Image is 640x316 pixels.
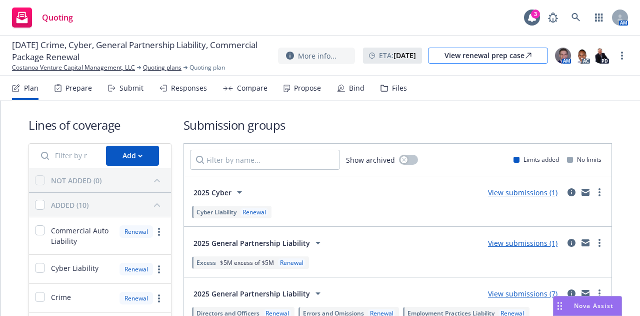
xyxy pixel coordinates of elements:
[190,233,327,253] button: 2025 General Partnership Liability
[196,208,236,216] span: Cyber Liability
[543,8,563,28] a: Report a Bug
[119,263,153,275] div: Renewal
[35,146,100,166] input: Filter by name...
[153,226,165,238] a: more
[189,63,225,72] span: Quoting plan
[392,84,407,92] div: Files
[616,50,628,62] a: more
[531,9,540,18] div: 3
[565,287,577,299] a: circleInformation
[555,48,571,64] img: photo
[294,84,321,92] div: Propose
[278,258,305,267] div: Renewal
[51,200,88,210] div: ADDED (10)
[393,51,416,60] strong: [DATE]
[240,208,268,216] div: Renewal
[193,187,231,198] span: 2025 Cyber
[42,14,73,22] span: Quoting
[574,301,613,310] span: Nova Assist
[444,48,531,63] div: View renewal prep case
[24,84,38,92] div: Plan
[593,287,605,299] a: more
[190,283,327,303] button: 2025 General Partnership Liability
[579,287,591,299] a: mail
[28,117,171,133] h1: Lines of coverage
[143,63,181,72] a: Quoting plans
[153,292,165,304] a: more
[51,292,71,302] span: Crime
[579,186,591,198] a: mail
[566,8,586,28] a: Search
[513,155,559,164] div: Limits added
[553,296,622,316] button: Nova Assist
[190,182,249,202] button: 2025 Cyber
[12,39,270,63] span: [DATE] Crime, Cyber, General Partnership Liability, Commercial Package Renewal
[579,237,591,249] a: mail
[171,84,207,92] div: Responses
[574,48,590,64] img: photo
[65,84,92,92] div: Prepare
[593,186,605,198] a: more
[565,237,577,249] a: circleInformation
[119,292,153,304] div: Renewal
[51,175,101,186] div: NOT ADDED (0)
[12,63,135,72] a: Costanoa Venture Capital Management, LLC
[119,84,143,92] div: Submit
[51,225,113,246] span: Commercial Auto Liability
[51,197,165,213] button: ADDED (10)
[278,48,355,64] button: More info...
[349,84,364,92] div: Bind
[553,296,566,315] div: Drag to move
[488,289,557,298] a: View submissions (7)
[119,225,153,238] div: Renewal
[106,146,159,166] button: Add
[567,155,601,164] div: No limits
[122,146,142,165] div: Add
[220,258,274,267] span: $5M excess of $5M
[153,263,165,275] a: more
[193,238,310,248] span: 2025 General Partnership Liability
[346,155,395,165] span: Show archived
[237,84,267,92] div: Compare
[593,237,605,249] a: more
[298,51,336,61] span: More info...
[488,238,557,248] a: View submissions (1)
[183,117,612,133] h1: Submission groups
[565,186,577,198] a: circleInformation
[190,150,340,170] input: Filter by name...
[51,263,98,273] span: Cyber Liability
[428,48,548,64] a: View renewal prep case
[488,188,557,197] a: View submissions (1)
[589,8,609,28] a: Switch app
[196,258,216,267] span: Excess
[193,288,310,299] span: 2025 General Partnership Liability
[8,4,77,32] a: Quoting
[379,50,416,61] span: ETA :
[593,48,609,64] img: photo
[51,172,165,188] button: NOT ADDED (0)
